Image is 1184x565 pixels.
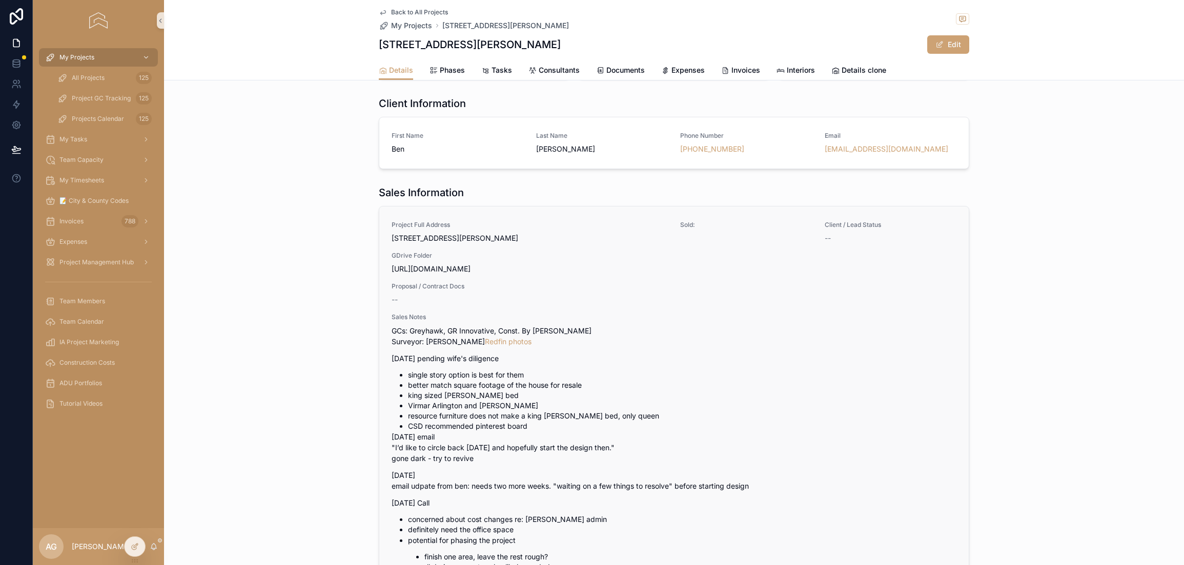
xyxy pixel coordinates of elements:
li: better match square footage of the house for resale [408,380,956,390]
a: Details clone [831,61,886,81]
span: Phases [440,65,465,75]
a: [PHONE_NUMBER] [680,144,744,154]
li: definitely need the office space [408,525,956,535]
li: king sized [PERSON_NAME] bed [408,390,956,401]
a: My Projects [39,48,158,67]
span: Consultants [539,65,580,75]
span: Client / Lead Status [825,221,957,229]
div: 788 [121,215,138,227]
h1: Sales Information [379,185,464,200]
a: All Projects125 [51,69,158,87]
div: 125 [136,92,152,104]
span: -- [392,295,398,305]
div: 125 [136,72,152,84]
p: [DATE] Call [392,497,956,508]
span: All Projects [72,74,105,82]
span: Team Capacity [59,156,104,164]
li: CSD recommended pinterest board [408,421,956,431]
span: Back to All Projects [391,8,448,16]
a: Construction Costs [39,353,158,372]
a: My Projects [379,20,432,31]
a: Details [379,61,413,80]
span: Expenses [671,65,705,75]
span: -- [825,233,831,243]
p: [DATE] email "I’d like to circle back [DATE] and hopefully start the design then." gone dark - tr... [392,431,956,464]
span: Details clone [842,65,886,75]
li: single story option is best for them [408,370,956,380]
span: Last Name [536,132,668,140]
a: 📝 City & County Codes [39,192,158,210]
span: Documents [606,65,645,75]
li: finish one area, leave the rest rough? [424,552,956,562]
span: 📝 City & County Codes [59,197,129,205]
p: GCs: Greyhawk, GR Innovative, Const. By [PERSON_NAME] Surveyor: [PERSON_NAME] [392,325,956,347]
span: AG [46,540,57,553]
span: [URL][DOMAIN_NAME] [392,264,956,274]
a: ADU Portfolios [39,374,158,392]
span: [PERSON_NAME] [536,144,668,154]
a: Projects Calendar125 [51,110,158,128]
p: [DATE] pending wife's diligence [392,353,956,364]
span: Ben [392,144,524,154]
li: Virmar Arlington and [PERSON_NAME] [408,401,956,411]
span: Expenses [59,238,87,246]
span: My Projects [59,53,94,61]
a: Tutorial Videos [39,394,158,413]
span: Projects Calendar [72,115,124,123]
span: My Timesheets [59,176,104,184]
a: Consultants [528,61,580,81]
a: Team Members [39,292,158,310]
span: My Tasks [59,135,87,143]
span: Tasks [492,65,512,75]
span: Construction Costs [59,359,115,367]
span: Proposal / Contract Docs [392,282,524,290]
span: First Name [392,132,524,140]
a: My Timesheets [39,171,158,190]
a: Expenses [661,61,705,81]
p: [PERSON_NAME] [72,541,131,552]
li: resource furniture does not make a king [PERSON_NAME] bed, only queen [408,411,956,421]
span: Project Management Hub [59,258,134,266]
span: ADU Portfolios [59,379,102,387]
a: Team Capacity [39,151,158,169]
span: Email [825,132,957,140]
span: Project Full Address [392,221,668,229]
iframe: Slideout [971,405,1184,565]
span: Team Members [59,297,105,305]
span: Interiors [787,65,815,75]
span: Phone Number [680,132,812,140]
p: potential for phasing the project [408,535,956,546]
p: [DATE] email udpate from ben: needs two more weeks. "waiting on a few things to resolve" before s... [392,470,956,491]
span: Invoices [731,65,760,75]
img: App logo [89,12,107,29]
a: My Tasks [39,130,158,149]
div: 125 [136,113,152,125]
a: Project Management Hub [39,253,158,271]
a: IA Project Marketing [39,333,158,351]
a: Invoices788 [39,212,158,231]
li: concerned about cost changes re: [PERSON_NAME] admin [408,514,956,525]
a: Project GC Tracking125 [51,89,158,108]
a: Interiors [777,61,815,81]
a: [STREET_ADDRESS][PERSON_NAME] [442,20,569,31]
span: Tutorial Videos [59,400,103,408]
a: [EMAIL_ADDRESS][DOMAIN_NAME] [825,144,948,154]
a: Expenses [39,233,158,251]
a: Back to All Projects [379,8,448,16]
span: Details [389,65,413,75]
h1: [STREET_ADDRESS][PERSON_NAME] [379,37,561,52]
a: Redfin photos [485,337,532,346]
span: My Projects [391,20,432,31]
a: Tasks [481,61,512,81]
a: Team Calendar [39,312,158,331]
div: scrollable content [33,41,164,426]
span: IA Project Marketing [59,338,119,346]
a: Invoices [721,61,760,81]
h1: Client Information [379,96,466,111]
span: Team Calendar [59,318,104,326]
span: GDrive Folder [392,252,956,260]
span: Invoices [59,217,84,225]
a: Documents [596,61,645,81]
button: Edit [927,35,969,54]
